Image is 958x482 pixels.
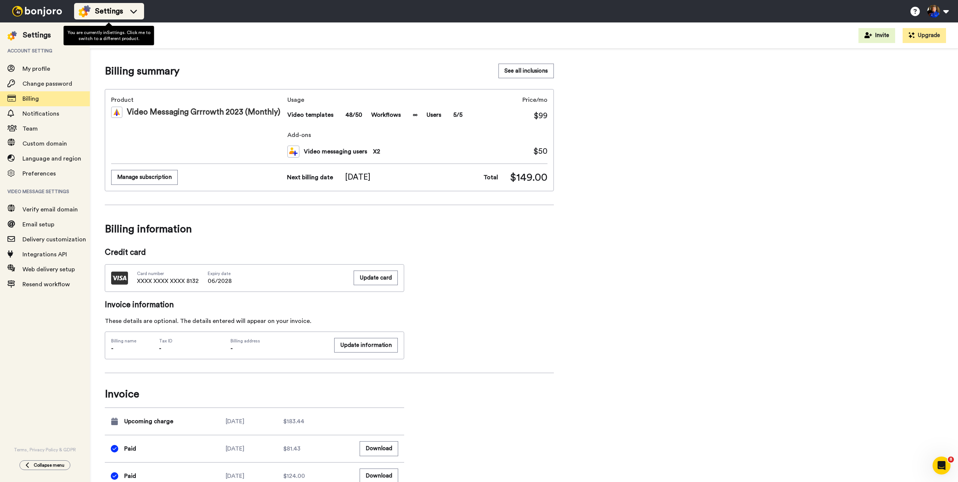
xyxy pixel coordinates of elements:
span: Integrations API [22,251,67,257]
span: Total [483,173,498,182]
img: bj-logo-header-white.svg [9,6,65,16]
button: Update card [354,271,398,285]
span: My profile [22,66,50,72]
span: Paid [124,472,136,481]
span: $99 [534,110,547,122]
button: Upgrade [903,28,946,43]
button: Collapse menu [19,460,70,470]
img: settings-colored.svg [7,31,17,40]
div: [DATE] [226,444,283,453]
img: settings-colored.svg [79,5,91,17]
span: Web delivery setup [22,266,75,272]
span: Video templates [287,110,333,119]
span: Collapse menu [34,462,64,468]
span: Settings [95,6,123,16]
span: Product [111,95,284,104]
span: Invoice [105,387,404,402]
div: [DATE] [226,472,283,481]
span: Verify email domain [22,207,78,213]
span: Billing name [111,338,136,344]
span: [DATE] [345,172,370,183]
span: $ 50 [533,146,547,157]
span: Credit card [105,247,404,258]
div: These details are optional. The details entered will appear on your invoice. [105,317,404,326]
span: Next billing date [287,173,333,182]
span: Add-ons [287,131,547,140]
img: vm-color.svg [111,107,122,118]
iframe: Intercom live chat [933,457,951,475]
div: $183.44 [283,417,341,426]
button: See all inclusions [498,64,554,78]
button: Invite [858,28,895,43]
span: Billing [22,96,39,102]
span: Team [22,126,38,132]
span: Workflows [371,110,401,119]
span: Invoice information [105,299,404,311]
span: Users [427,110,441,119]
span: - [231,345,233,351]
span: Price/mo [522,95,547,104]
span: - [159,345,161,351]
span: Preferences [22,171,56,177]
div: [DATE] [226,417,283,426]
img: team-members.svg [287,146,299,158]
span: 5/5 [453,110,463,119]
span: Notifications [22,111,59,117]
span: $81.43 [283,444,300,453]
span: 8 [948,457,954,463]
span: Upcoming charge [124,417,173,426]
span: Change password [22,81,72,87]
span: Expiry date [208,271,232,277]
span: Card number [137,271,199,277]
button: Download [360,441,398,456]
span: Custom domain [22,141,67,147]
span: XXXX XXXX XXXX 8132 [137,277,199,286]
span: Billing information [105,219,554,240]
div: Settings [23,30,51,40]
span: Billing summary [105,64,180,79]
span: - [111,345,113,351]
span: $149.00 [510,170,547,185]
span: ∞ [413,110,418,119]
span: Language and region [22,156,81,162]
a: See all inclusions [498,64,554,79]
span: Usage [287,95,463,104]
span: You are currently in Settings . Click me to switch to a different product. [67,30,150,41]
span: 48/50 [345,110,362,119]
span: 06/2028 [208,277,232,286]
span: Video messaging users [304,147,367,156]
span: Resend workflow [22,281,70,287]
div: Video Messaging Grrrowth 2023 (Monthly) [111,107,284,118]
span: Delivery customization [22,237,86,242]
button: Manage subscription [111,170,178,184]
span: $124.00 [283,472,305,481]
span: Billing address [231,338,326,344]
span: X 2 [373,147,380,156]
span: Paid [124,444,136,453]
button: Update information [334,338,398,353]
span: Tax ID [159,338,173,344]
span: Email setup [22,222,54,228]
